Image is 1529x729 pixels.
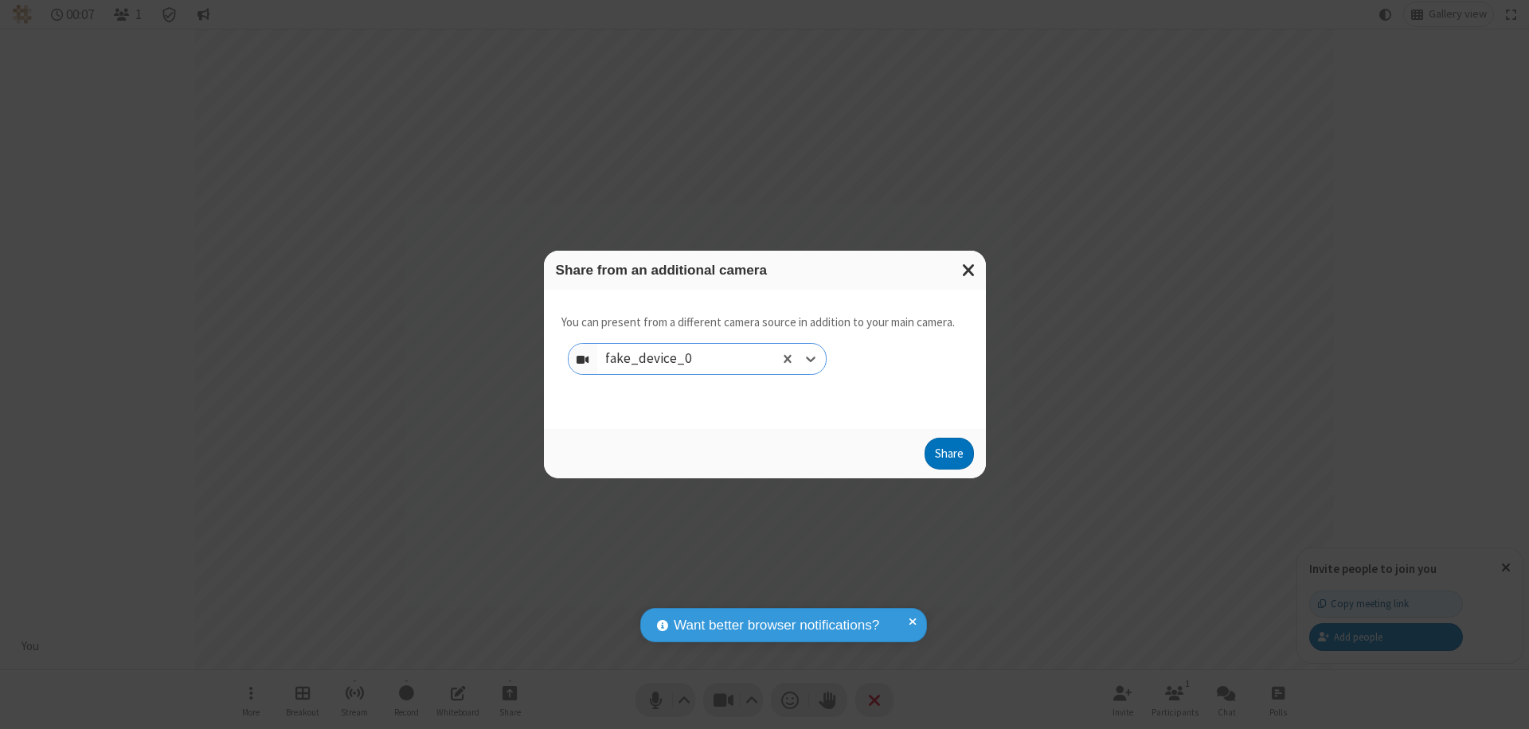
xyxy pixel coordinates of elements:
div: fake_device_0 [605,349,719,370]
span: Want better browser notifications? [674,615,879,636]
p: You can present from a different camera source in addition to your main camera. [561,314,955,332]
button: Close modal [952,251,986,290]
button: Share [925,438,974,470]
h3: Share from an additional camera [556,263,974,278]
